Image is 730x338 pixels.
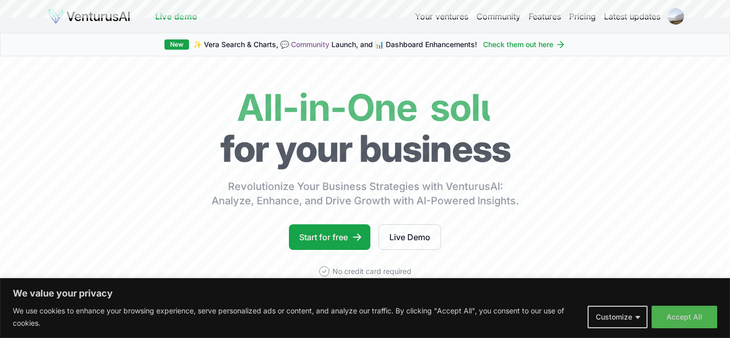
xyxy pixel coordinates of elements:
a: Community [291,40,329,49]
a: Live Demo [379,224,441,250]
span: ✨ Vera Search & Charts, 💬 Launch, and 📊 Dashboard Enhancements! [193,39,477,50]
a: Check them out here [483,39,566,50]
p: We value your privacy [13,287,717,300]
p: We use cookies to enhance your browsing experience, serve personalized ads or content, and analyz... [13,305,580,329]
a: Start for free [289,224,370,250]
button: Accept All [652,306,717,328]
div: New [164,39,189,50]
button: Customize [588,306,648,328]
